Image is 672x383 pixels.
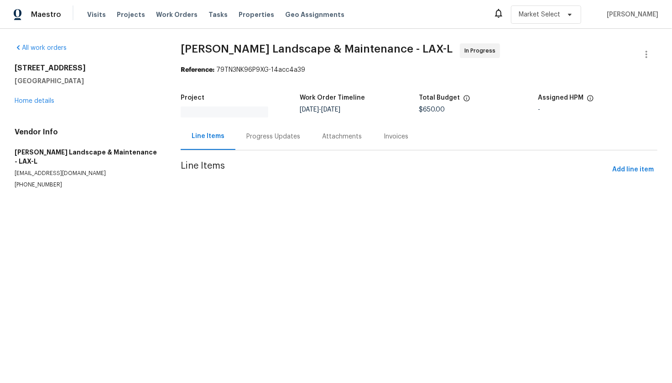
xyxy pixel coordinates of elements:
[208,11,228,18] span: Tasks
[285,10,344,19] span: Geo Assignments
[538,106,657,113] div: -
[15,64,159,73] h2: [STREET_ADDRESS]
[464,46,499,55] span: In Progress
[192,132,224,141] div: Line Items
[300,106,319,113] span: [DATE]
[538,95,584,101] h5: Assigned HPM
[117,10,145,19] span: Projects
[15,45,67,51] a: All work orders
[246,132,300,141] div: Progress Updates
[419,106,445,113] span: $650.00
[300,106,340,113] span: -
[181,67,214,73] b: Reference:
[181,65,657,74] div: 79TN3NK96P9XG-14acc4a39
[587,95,594,106] span: The hpm assigned to this work order.
[463,95,470,106] span: The total cost of line items that have been proposed by Opendoor. This sum includes line items th...
[419,95,460,101] h5: Total Budget
[31,10,61,19] span: Maestro
[181,43,453,54] span: [PERSON_NAME] Landscape & Maintenance - LAX-L
[239,10,274,19] span: Properties
[15,76,159,85] h5: [GEOGRAPHIC_DATA]
[519,10,560,19] span: Market Select
[321,106,340,113] span: [DATE]
[15,148,159,166] h5: [PERSON_NAME] Landscape & Maintenance - LAX-L
[15,181,159,189] p: [PHONE_NUMBER]
[322,132,362,141] div: Attachments
[603,10,658,19] span: [PERSON_NAME]
[300,95,365,101] h5: Work Order Timeline
[87,10,106,19] span: Visits
[15,98,54,104] a: Home details
[156,10,198,19] span: Work Orders
[15,128,159,137] h4: Vendor Info
[15,170,159,177] p: [EMAIL_ADDRESS][DOMAIN_NAME]
[181,95,204,101] h5: Project
[612,164,654,176] span: Add line item
[609,161,657,178] button: Add line item
[181,161,609,178] span: Line Items
[384,132,408,141] div: Invoices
